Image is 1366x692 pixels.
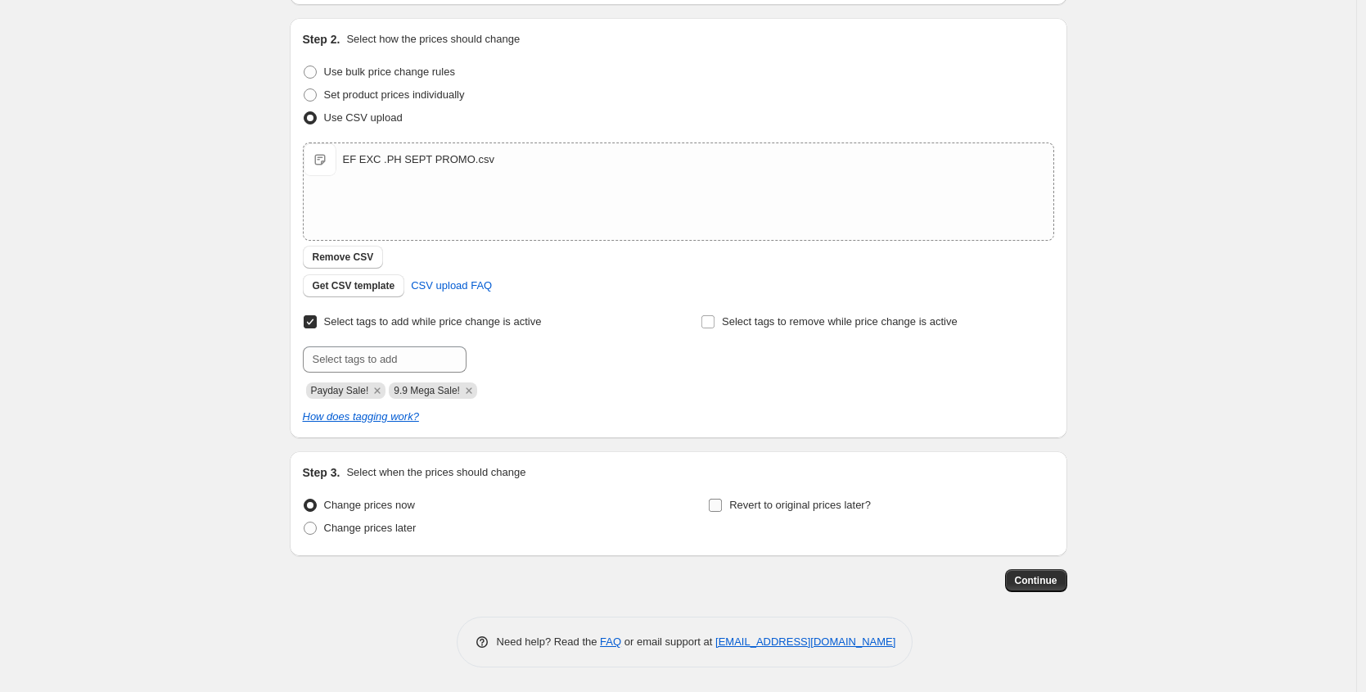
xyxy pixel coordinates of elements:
[303,410,419,423] a: How does tagging work?
[324,522,417,534] span: Change prices later
[324,315,542,328] span: Select tags to add while price change is active
[401,273,502,299] a: CSV upload FAQ
[303,246,384,269] button: Remove CSV
[303,274,405,297] button: Get CSV template
[346,464,525,481] p: Select when the prices should change
[621,635,715,648] span: or email support at
[324,499,415,511] span: Change prices now
[600,635,621,648] a: FAQ
[722,315,958,328] span: Select tags to remove while price change is active
[303,31,340,47] h2: Step 2.
[462,383,476,398] button: Remove 9.9 Mega Sale!
[715,635,895,648] a: [EMAIL_ADDRESS][DOMAIN_NAME]
[411,278,492,294] span: CSV upload FAQ
[343,152,494,168] div: EF EXC .PH SEPT PROMO.csv
[729,499,871,511] span: Revert to original prices later?
[370,383,385,398] button: Remove Payday Sale!
[311,385,369,396] span: Payday Sale!
[497,635,601,648] span: Need help? Read the
[313,251,374,264] span: Remove CSV
[324,111,403,124] span: Use CSV upload
[1015,574,1057,587] span: Continue
[303,464,340,481] h2: Step 3.
[324,88,465,101] span: Set product prices individually
[1005,569,1067,592] button: Continue
[313,279,395,292] span: Get CSV template
[346,31,520,47] p: Select how the prices should change
[324,66,455,78] span: Use bulk price change rules
[394,385,460,396] span: 9.9 Mega Sale!
[303,346,467,373] input: Select tags to add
